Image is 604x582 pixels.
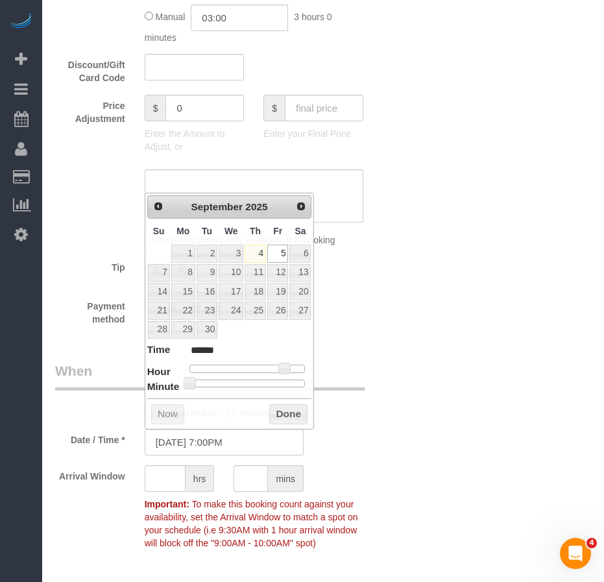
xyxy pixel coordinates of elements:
[263,127,363,140] p: Enter your Final Price
[145,95,166,121] span: $
[45,429,135,446] label: Date / Time *
[245,264,266,282] a: 11
[45,95,135,125] label: Price Adjustment
[148,321,170,339] a: 28
[145,429,304,455] input: MM/DD/YYYY HH:MM
[224,226,238,236] span: Wednesday
[148,283,170,300] a: 14
[267,302,288,319] a: 26
[147,365,171,381] dt: Hour
[176,226,189,236] span: Monday
[219,245,243,262] a: 3
[148,302,170,319] a: 21
[219,302,243,319] a: 24
[45,256,135,274] label: Tip
[171,321,195,339] a: 29
[147,380,180,396] dt: Minute
[202,226,212,236] span: Tuesday
[289,264,311,282] a: 13
[171,302,195,319] a: 22
[197,245,217,262] a: 2
[151,404,184,425] button: Now
[245,283,266,300] a: 18
[145,499,189,509] strong: Important:
[292,197,310,215] a: Next
[197,302,217,319] a: 23
[156,12,186,22] span: Manual
[191,201,243,212] span: September
[267,264,288,282] a: 12
[45,54,135,84] label: Discount/Gift Card Code
[153,201,163,212] span: Prev
[145,12,332,43] span: 3 hours 0 minutes
[267,283,288,300] a: 19
[145,127,245,153] p: Enter the Amount to Adjust, or
[171,245,195,262] a: 1
[197,264,217,282] a: 9
[145,499,358,548] span: To make this booking count against your availability, set the Arrival Window to match a spot on y...
[289,302,311,319] a: 27
[45,295,135,326] label: Payment method
[8,13,34,31] img: Automaid Logo
[186,465,214,492] span: hrs
[149,197,167,215] a: Prev
[296,201,306,212] span: Next
[245,302,266,319] a: 25
[586,538,597,548] span: 4
[250,226,261,236] span: Thursday
[263,95,285,121] span: $
[289,245,311,262] a: 6
[269,404,308,425] button: Done
[245,245,266,262] a: 4
[219,283,243,300] a: 17
[295,226,306,236] span: Saturday
[147,343,171,359] dt: Time
[267,245,288,262] a: 5
[197,321,217,339] a: 30
[45,465,135,483] label: Arrival Window
[197,283,217,300] a: 16
[153,226,165,236] span: Sunday
[148,264,170,282] a: 7
[289,283,311,300] a: 20
[268,465,304,492] span: mins
[55,361,365,391] legend: When
[560,538,591,569] iframe: Intercom live chat
[171,264,195,282] a: 8
[171,283,195,300] a: 15
[219,264,243,282] a: 10
[245,201,267,212] span: 2025
[273,226,282,236] span: Friday
[285,95,363,121] input: final price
